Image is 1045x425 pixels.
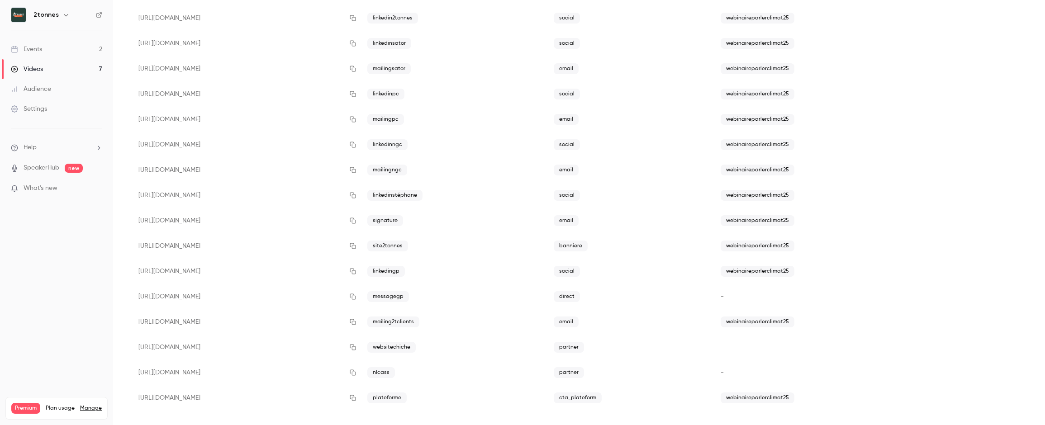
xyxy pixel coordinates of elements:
h6: 2tonnes [33,10,59,19]
span: partner [554,342,584,353]
span: webinaireparlerclimat25 [721,241,794,251]
span: What's new [24,184,57,193]
span: plateforme [367,392,407,403]
div: [URL][DOMAIN_NAME] [131,208,360,233]
span: webinaireparlerclimat25 [721,266,794,277]
span: email [554,63,579,74]
span: Plan usage [46,405,75,412]
span: webinaireparlerclimat25 [721,392,794,403]
div: [URL][DOMAIN_NAME] [131,385,360,411]
div: [URL][DOMAIN_NAME] [131,309,360,335]
li: help-dropdown-opener [11,143,102,152]
span: social [554,139,580,150]
span: social [554,13,580,24]
span: linkedin2tonnes [367,13,418,24]
span: websitechiche [367,342,416,353]
span: webinaireparlerclimat25 [721,89,794,99]
div: [URL][DOMAIN_NAME] [131,132,360,157]
span: partner [554,367,584,378]
div: [URL][DOMAIN_NAME] [131,335,360,360]
a: SpeakerHub [24,163,59,173]
div: [URL][DOMAIN_NAME] [131,107,360,132]
span: webinaireparlerclimat25 [721,38,794,49]
span: - [721,369,724,376]
div: [URL][DOMAIN_NAME] [131,81,360,107]
iframe: Noticeable Trigger [91,184,102,193]
span: direct [554,291,580,302]
div: [URL][DOMAIN_NAME] [131,5,360,31]
span: social [554,190,580,201]
span: linkedinpc [367,89,404,99]
span: mailingngc [367,165,407,175]
span: webinaireparlerclimat25 [721,139,794,150]
div: [URL][DOMAIN_NAME] [131,56,360,81]
span: linkedingp [367,266,405,277]
span: - [721,344,724,350]
div: Events [11,45,42,54]
span: social [554,266,580,277]
span: linkedinstéphane [367,190,423,201]
div: [URL][DOMAIN_NAME] [131,360,360,385]
span: cta_plateform [554,392,602,403]
span: email [554,114,579,125]
span: email [554,215,579,226]
div: [URL][DOMAIN_NAME] [131,183,360,208]
span: messagegp [367,291,409,302]
span: social [554,89,580,99]
span: signature [367,215,403,226]
span: linkedinsator [367,38,411,49]
div: [URL][DOMAIN_NAME] [131,31,360,56]
span: site2tonnes [367,241,408,251]
span: webinaireparlerclimat25 [721,316,794,327]
span: new [65,164,83,173]
span: mailingpc [367,114,404,125]
span: nlcass [367,367,395,378]
a: Manage [80,405,102,412]
span: email [554,316,579,327]
span: webinaireparlerclimat25 [721,190,794,201]
img: 2tonnes [11,8,26,22]
span: Help [24,143,37,152]
div: [URL][DOMAIN_NAME] [131,259,360,284]
span: email [554,165,579,175]
div: Audience [11,85,51,94]
span: - [721,293,724,300]
div: [URL][DOMAIN_NAME] [131,157,360,183]
span: banniere [554,241,588,251]
span: webinaireparlerclimat25 [721,13,794,24]
span: webinaireparlerclimat25 [721,63,794,74]
div: Settings [11,104,47,113]
span: webinaireparlerclimat25 [721,215,794,226]
span: linkedinngc [367,139,408,150]
span: webinaireparlerclimat25 [721,165,794,175]
span: mailingsator [367,63,411,74]
span: Premium [11,403,40,414]
div: [URL][DOMAIN_NAME] [131,233,360,259]
div: [URL][DOMAIN_NAME] [131,284,360,309]
span: mailing2tclients [367,316,419,327]
span: webinaireparlerclimat25 [721,114,794,125]
div: Videos [11,65,43,74]
span: social [554,38,580,49]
